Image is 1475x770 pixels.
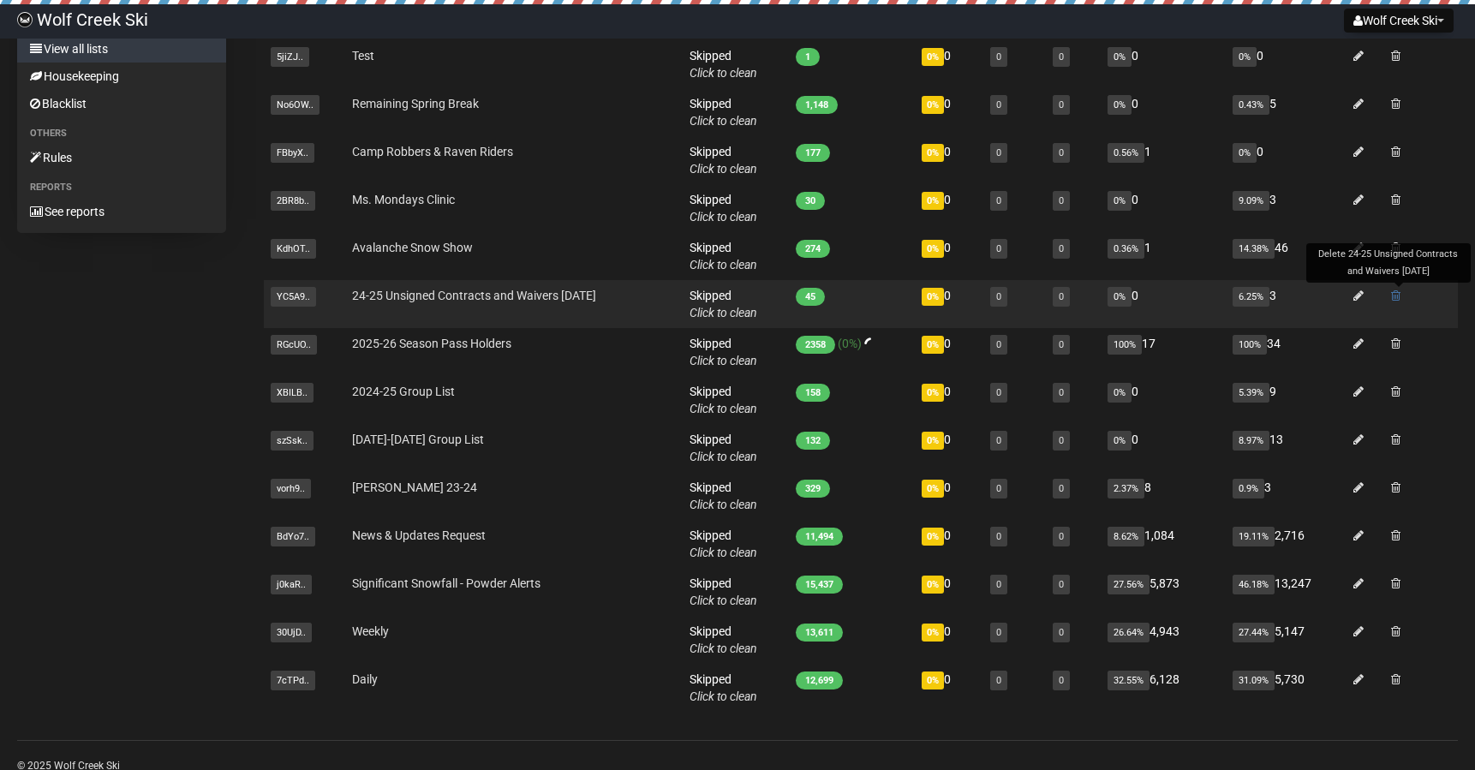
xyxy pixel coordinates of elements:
[690,481,757,511] span: Skipped
[271,95,319,115] span: No6OW..
[1226,328,1347,376] td: 34
[1059,291,1064,302] a: 0
[796,384,830,402] span: 158
[1108,671,1150,690] span: 32.55%
[1233,671,1275,690] span: 31.09%
[1108,575,1150,594] span: 27.56%
[915,472,983,520] td: 0
[352,576,540,590] a: Significant Snowfall - Powder Alerts
[796,672,843,689] span: 12,699
[922,672,944,689] span: 0%
[922,240,944,258] span: 0%
[915,136,983,184] td: 0
[1101,568,1225,616] td: 5,873
[352,385,455,398] a: 2024-25 Group List
[271,479,311,498] span: vorh9..
[1233,335,1267,355] span: 100%
[352,672,378,686] a: Daily
[690,114,757,128] a: Click to clean
[17,144,226,171] a: Rules
[690,210,757,224] a: Click to clean
[915,568,983,616] td: 0
[915,232,983,280] td: 0
[796,240,830,258] span: 274
[915,280,983,328] td: 0
[690,306,757,319] a: Click to clean
[1101,280,1225,328] td: 0
[1059,51,1064,63] a: 0
[271,335,317,355] span: RGcUO..
[271,575,312,594] span: j0kaR..
[796,576,843,594] span: 15,437
[1101,184,1225,232] td: 0
[922,576,944,594] span: 0%
[1233,623,1275,642] span: 27.44%
[996,195,1001,206] a: 0
[922,288,944,306] span: 0%
[17,12,33,27] img: b8a1e34ad8b70b86f908001b9dc56f97
[1233,575,1275,594] span: 46.18%
[1233,383,1269,403] span: 5.39%
[1101,40,1225,88] td: 0
[1101,328,1225,376] td: 17
[271,671,315,690] span: 7cTPd..
[1344,9,1454,33] button: Wolf Creek Ski
[864,337,878,351] img: loader-dark.gif
[996,339,1001,350] a: 0
[1226,136,1347,184] td: 0
[17,90,226,117] a: Blacklist
[915,184,983,232] td: 0
[1059,387,1064,398] a: 0
[1059,579,1064,590] a: 0
[690,258,757,272] a: Click to clean
[352,145,513,158] a: Camp Robbers & Raven Riders
[1101,616,1225,664] td: 4,943
[271,143,314,163] span: FBbyX..
[1233,95,1269,115] span: 0.43%
[690,337,757,367] span: Skipped
[1233,191,1269,211] span: 9.09%
[1108,143,1144,163] span: 0.56%
[271,191,315,211] span: 2BR8b..
[690,241,757,272] span: Skipped
[1108,527,1144,546] span: 8.62%
[996,531,1001,542] a: 0
[1059,531,1064,542] a: 0
[1233,479,1264,498] span: 0.9%
[1059,339,1064,350] a: 0
[1108,47,1132,67] span: 0%
[690,689,757,703] a: Click to clean
[690,450,757,463] a: Click to clean
[690,385,757,415] span: Skipped
[1101,520,1225,568] td: 1,084
[1226,40,1347,88] td: 0
[922,528,944,546] span: 0%
[796,288,825,306] span: 45
[690,289,757,319] span: Skipped
[922,384,944,402] span: 0%
[922,96,944,114] span: 0%
[922,432,944,450] span: 0%
[1226,232,1347,280] td: 46
[922,480,944,498] span: 0%
[1059,195,1064,206] a: 0
[352,97,479,110] a: Remaining Spring Break
[1226,664,1347,712] td: 5,730
[1108,383,1132,403] span: 0%
[690,49,757,80] span: Skipped
[1108,287,1132,307] span: 0%
[1226,472,1347,520] td: 3
[996,627,1001,638] a: 0
[1226,184,1347,232] td: 3
[1233,527,1275,546] span: 19.11%
[1233,143,1257,163] span: 0%
[1233,287,1269,307] span: 6.25%
[690,546,757,559] a: Click to clean
[690,642,757,655] a: Click to clean
[996,675,1001,686] a: 0
[1306,243,1471,283] div: Delete 24-25 Unsigned Contracts and Waivers [DATE]
[996,435,1001,446] a: 0
[1108,239,1144,259] span: 0.36%
[1226,424,1347,472] td: 13
[1101,472,1225,520] td: 8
